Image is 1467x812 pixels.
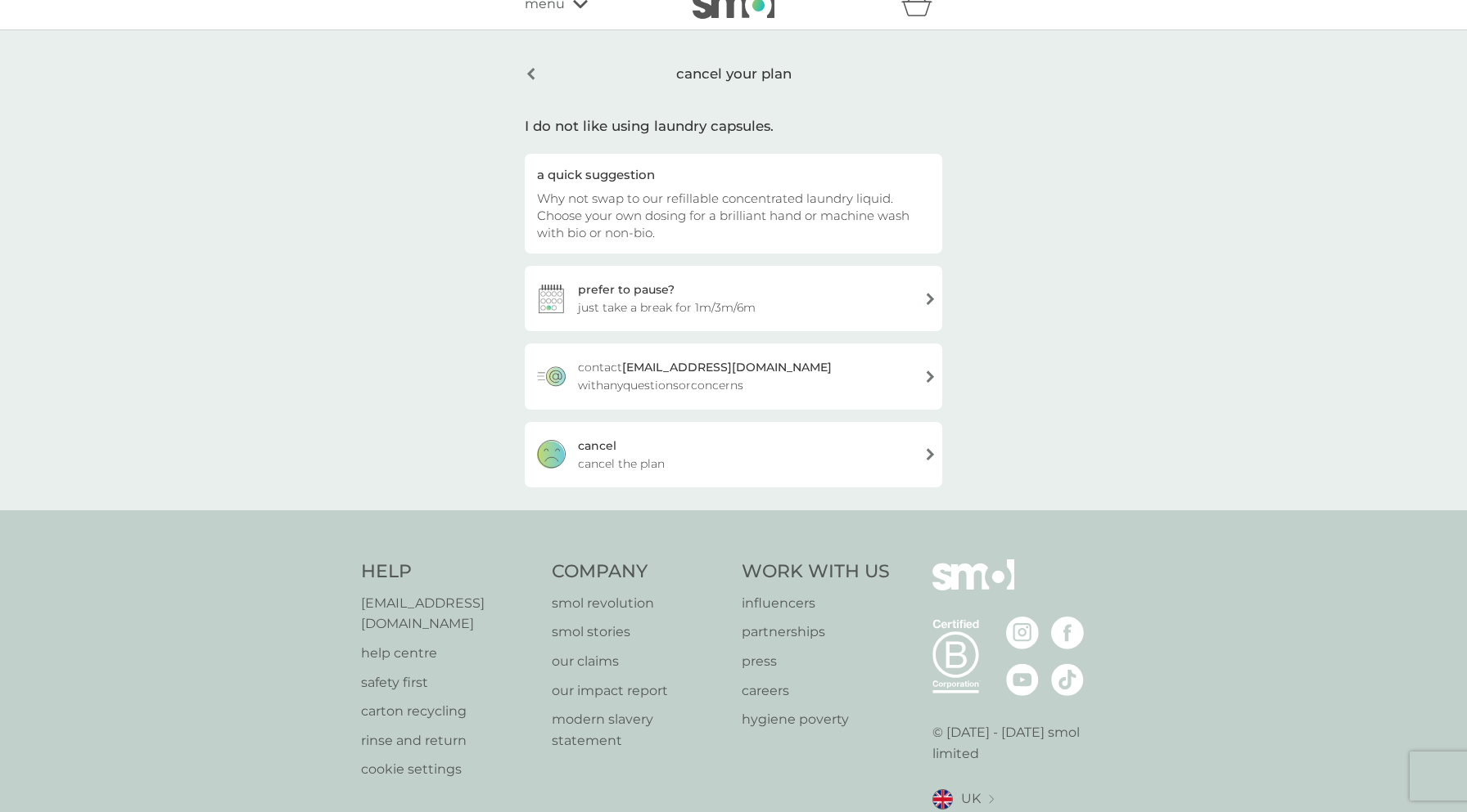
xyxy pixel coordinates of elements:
[361,759,535,780] a: cookie settings
[932,722,1107,764] p: © [DATE] - [DATE] smol limited
[552,559,726,585] h4: Company
[1006,663,1039,696] img: visit the smol Youtube page
[361,593,535,635] a: [EMAIL_ADDRESS][DOMAIN_NAME]
[932,789,953,810] img: UK flag
[537,166,930,183] div: a quick suggestion
[578,437,616,455] div: cancel
[578,358,911,394] span: contact with any questions or concerns
[742,621,890,643] a: partnerships
[525,53,942,95] div: cancel your plan
[622,360,832,375] strong: [EMAIL_ADDRESS][DOMAIN_NAME]
[742,680,890,702] a: careers
[578,298,756,316] span: just take a break for 1m/3m/6m
[361,643,535,664] a: help centre
[361,559,535,585] h4: Help
[552,709,726,751] a: modern slavery statement
[552,651,726,672] a: our claims
[578,280,675,298] div: prefer to pause?
[578,455,665,473] span: cancel the plan
[552,593,726,614] a: smol revolution
[742,559,890,585] h4: Work With Us
[361,701,535,722] a: carton recycling
[989,795,994,804] img: select a new location
[537,191,910,240] span: Why not swap to our refillable concentrated laundry liquid. Choose your own dosing for a brillian...
[361,672,535,693] a: safety first
[1051,617,1084,649] img: visit the smol Facebook page
[525,115,942,137] div: I do not like using laundry capsules.
[742,593,890,614] a: influencers
[552,680,726,702] a: our impact report
[1051,663,1084,696] img: visit the smol Tiktok page
[932,559,1014,615] img: smol
[525,343,942,409] a: contact[EMAIL_ADDRESS][DOMAIN_NAME] withanyquestionsorconcerns
[961,788,981,810] span: UK
[742,709,890,730] a: hygiene poverty
[1006,617,1039,649] img: visit the smol Instagram page
[361,730,535,751] a: rinse and return
[552,621,726,643] a: smol stories
[742,651,890,672] a: press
